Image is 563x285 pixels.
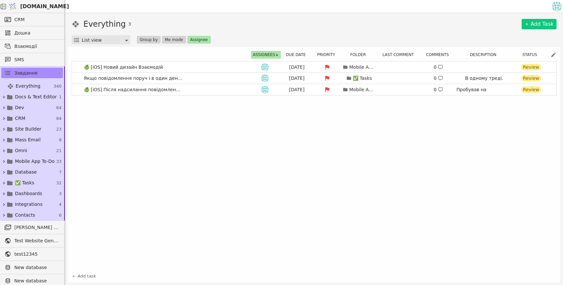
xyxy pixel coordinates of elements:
button: Comments [424,51,455,59]
span: Test Website General template [14,237,60,244]
div: Status [515,51,548,59]
img: Logo [8,0,18,13]
button: Description [468,51,502,59]
a: 🍏 [iOS] Після надсилання повідомлення його не видноih[DATE]Mobile App To-Do0 Пробував на [GEOGRAP... [72,84,556,95]
span: 6 [59,212,62,219]
button: Assignee [187,36,211,44]
a: Add Task [522,19,556,29]
span: 21 [56,148,62,154]
a: SMS [1,54,63,65]
img: ih [261,63,269,71]
div: Review [521,64,541,70]
span: Add task [78,273,96,279]
button: Due date [284,51,312,59]
span: 1 [59,94,62,100]
button: Group by [137,36,161,44]
button: Last comment [381,51,420,59]
span: ✅ Tasks [15,179,34,186]
a: CRM [1,14,63,25]
span: 8 [59,137,62,143]
div: Review [521,86,541,93]
span: Якщо повідомлення поруч і в один день то мають бути разом [81,74,185,83]
img: ih [261,74,269,82]
a: [PERSON_NAME] розсилки [1,222,63,233]
span: Integrations [15,201,42,208]
span: CRM [15,115,25,122]
span: Dev [15,104,24,111]
button: Priority [315,51,341,59]
p: Mobile App To-Do [349,86,375,93]
div: 0 [434,86,443,93]
span: Everything [16,83,40,90]
p: Mobile App To-Do [349,64,375,71]
div: 0 [434,64,443,71]
span: Mass Email [15,136,41,143]
span: 3 [59,191,62,197]
a: Якщо повідомлення поруч і в один день то мають бути разомih[DATE]✅ Tasks0 В одному треді.Review [72,73,556,84]
a: Test Website General template [1,235,63,246]
img: 5aac599d017e95b87b19a5333d21c178 [552,2,562,11]
span: Omni [15,147,27,154]
div: [DATE] [282,75,311,82]
p: ✅ Tasks [353,75,372,82]
span: 84 [56,115,62,122]
span: 7 [59,169,62,176]
span: Взаємодії [14,43,60,50]
a: [DOMAIN_NAME] [7,0,65,13]
span: Docs & Text Editor [15,93,57,100]
span: [DOMAIN_NAME] [20,3,69,10]
span: Mobile App To-Do [15,158,55,165]
span: [PERSON_NAME] розсилки [14,224,60,231]
div: Due date [283,51,312,59]
button: Status [520,51,543,59]
div: 0 [434,75,443,82]
span: Завдання [14,70,37,77]
span: 3 [128,21,131,27]
div: List view [82,36,124,45]
button: Me mode [162,36,186,44]
div: Folder [344,51,376,59]
p: Пробував на [GEOGRAPHIC_DATA] [456,86,512,100]
span: New database [14,278,60,284]
p: В одному треді. [465,75,503,82]
a: 🍏 [iOS] Новий дизайн Взаємодійih[DATE]Mobile App To-Do0 Review [72,62,556,73]
span: 32 [56,180,62,186]
button: Folder [348,51,372,59]
a: Дошка [1,28,63,38]
span: SMS [14,56,60,63]
div: [DATE] [282,86,311,93]
span: 64 [56,105,62,111]
span: 🍏 [iOS] Після надсилання повідомлення його не видно [81,85,185,94]
img: ih [261,86,269,93]
a: Завдання [1,68,63,78]
span: test12345 [14,251,60,258]
div: Description [457,51,513,59]
a: Add task [72,273,96,279]
div: Review [521,75,541,81]
button: Assignees [251,51,281,59]
span: 4 [59,201,62,208]
div: [DATE] [282,64,311,71]
span: Дошка [14,30,60,36]
h1: Everything [83,18,126,30]
span: CRM [14,16,25,23]
a: Взаємодії [1,41,63,51]
a: New database [1,262,63,273]
span: New database [14,264,60,271]
div: Last comment [379,51,421,59]
span: 23 [56,126,62,133]
span: Contacts [15,212,35,219]
span: Database [15,169,37,176]
span: 340 [53,83,62,90]
span: Dashboards [15,190,42,197]
span: 🍏 [iOS] Новий дизайн Взаємодій [81,63,166,72]
span: Site Builder [15,126,41,133]
a: test12345 [1,249,63,259]
span: 33 [56,158,62,165]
